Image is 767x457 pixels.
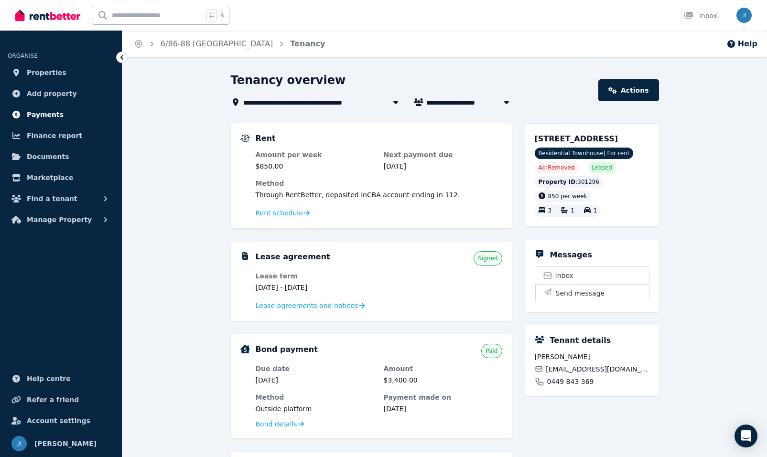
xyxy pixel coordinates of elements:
dt: Method [256,179,502,188]
span: 3 [548,208,552,214]
span: Documents [27,151,69,162]
button: Manage Property [8,210,114,229]
span: Account settings [27,415,90,426]
dt: Due date [256,364,374,373]
h5: Bond payment [256,344,318,355]
h5: Lease agreement [256,251,330,263]
a: Refer a friend [8,390,114,409]
span: [PERSON_NAME] [535,352,649,361]
span: Lease agreements and notices [256,301,358,310]
span: Add property [27,88,77,99]
span: Through RentBetter , deposited in CBA account ending in 112 . [256,191,460,199]
dt: Amount [384,364,502,373]
span: Finance report [27,130,82,141]
dd: [DATE] - [DATE] [256,283,374,292]
span: Rent schedule [256,208,303,218]
span: Refer a friend [27,394,79,405]
a: Rent schedule [256,208,310,218]
span: Payments [27,109,64,120]
span: Ad: Removed [539,164,575,171]
span: Signed [478,255,497,262]
a: Finance report [8,126,114,145]
span: Bond details [256,419,297,429]
span: Manage Property [27,214,92,225]
span: Inbox [555,271,573,280]
button: Send message [535,284,649,302]
dd: [DATE] [256,375,374,385]
a: Marketplace [8,168,114,187]
a: Bond details [256,419,304,429]
div: : 301296 [535,176,604,188]
a: Tenancy [290,39,325,48]
nav: Breadcrumb [122,31,336,57]
a: Account settings [8,411,114,430]
a: Properties [8,63,114,82]
h5: Rent [256,133,276,144]
span: Residential Townhouse | For rent [535,148,634,159]
span: Properties [27,67,66,78]
button: Find a tenant [8,189,114,208]
span: Marketplace [27,172,73,183]
span: 0449 843 369 [547,377,594,386]
h1: Tenancy overview [231,73,346,88]
h5: Messages [550,249,592,261]
img: Joanne Iannuzzelli [736,8,752,23]
span: [EMAIL_ADDRESS][DOMAIN_NAME] [546,364,649,374]
div: Open Intercom Messenger [735,425,757,447]
span: Send message [556,288,605,298]
dt: Lease term [256,271,374,281]
img: Joanne Iannuzzelli [11,436,27,451]
dd: $3,400.00 [384,375,502,385]
span: ORGANISE [8,53,38,59]
span: Leased [592,164,612,171]
button: Help [726,38,757,50]
dd: Outside platform [256,404,374,414]
span: 1 [571,208,574,214]
span: [STREET_ADDRESS] [535,134,618,143]
a: Documents [8,147,114,166]
a: Lease agreements and notices [256,301,365,310]
dt: Amount per week [256,150,374,159]
img: Bond Details [240,345,250,353]
a: Help centre [8,369,114,388]
img: RentBetter [15,8,80,22]
h5: Tenant details [550,335,611,346]
span: Help centre [27,373,71,384]
div: Inbox [684,11,717,21]
span: 850 per week [548,193,587,200]
img: Rental Payments [240,135,250,142]
span: k [221,11,224,19]
dt: Next payment due [384,150,502,159]
a: Add property [8,84,114,103]
dt: Method [256,393,374,402]
a: Inbox [535,267,649,284]
a: Payments [8,105,114,124]
dd: [DATE] [384,404,502,414]
dd: $850.00 [256,161,374,171]
span: Paid [486,347,497,355]
a: 6/86-88 [GEOGRAPHIC_DATA] [161,39,273,48]
span: [PERSON_NAME] [34,438,97,449]
span: 1 [594,208,597,214]
dd: [DATE] [384,161,502,171]
a: Actions [598,79,659,101]
dt: Payment made on [384,393,502,402]
span: Property ID [539,178,576,186]
span: Find a tenant [27,193,77,204]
